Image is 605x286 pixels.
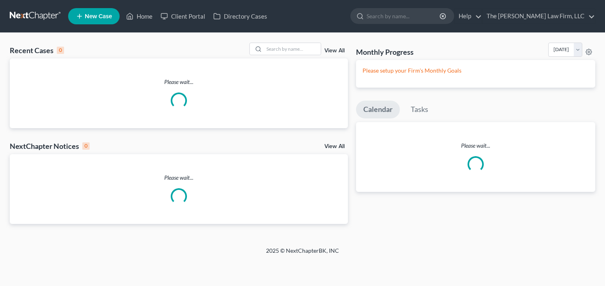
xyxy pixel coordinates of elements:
[10,78,348,86] p: Please wait...
[82,142,90,150] div: 0
[57,47,64,54] div: 0
[363,67,589,75] p: Please setup your Firm's Monthly Goals
[367,9,441,24] input: Search by name...
[264,43,321,55] input: Search by name...
[85,13,112,19] span: New Case
[71,247,534,261] div: 2025 © NextChapterBK, INC
[403,101,436,118] a: Tasks
[324,48,345,54] a: View All
[157,9,209,24] a: Client Portal
[122,9,157,24] a: Home
[356,101,400,118] a: Calendar
[209,9,271,24] a: Directory Cases
[10,141,90,151] div: NextChapter Notices
[324,144,345,149] a: View All
[483,9,595,24] a: The [PERSON_NAME] Law Firm, LLC
[356,47,414,57] h3: Monthly Progress
[455,9,482,24] a: Help
[10,45,64,55] div: Recent Cases
[10,174,348,182] p: Please wait...
[356,142,595,150] p: Please wait...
